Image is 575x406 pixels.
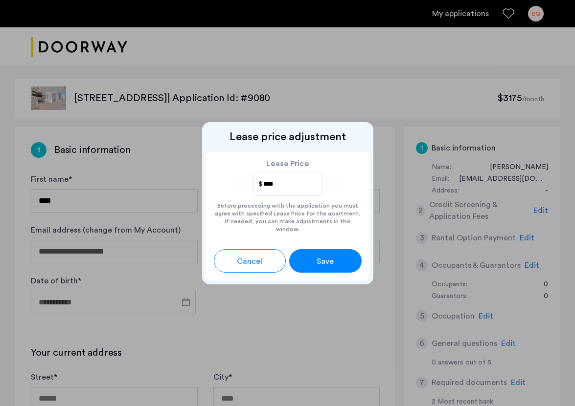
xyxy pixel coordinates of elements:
span: Cancel [237,256,262,267]
h2: Lease price adjustment [206,130,369,144]
button: button [289,249,362,273]
span: Save [317,256,334,267]
label: Lease Price [252,159,323,169]
button: button [214,249,286,273]
div: Before proceeding with the application you must agree with specified Lease Price for the apartmen... [214,196,362,233]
